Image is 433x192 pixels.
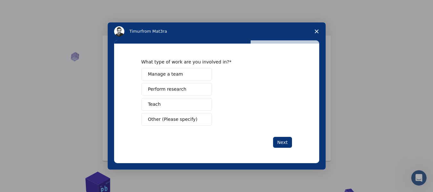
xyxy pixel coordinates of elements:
div: What type of work are you involved in? [141,59,282,65]
span: Other (Please specify) [148,116,197,123]
span: Perform research [148,86,187,93]
img: Profile image for Timur [114,26,124,37]
button: Perform research [141,83,212,96]
button: Manage a team [141,68,212,80]
span: Close survey [308,22,326,40]
span: Soporte [13,4,36,10]
span: from Mat3ra [141,29,167,34]
button: Teach [141,98,212,111]
button: Other (Please specify) [141,113,212,126]
span: Timur [129,29,141,34]
span: Manage a team [148,71,183,78]
span: Teach [148,101,161,108]
button: Next [273,137,292,148]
